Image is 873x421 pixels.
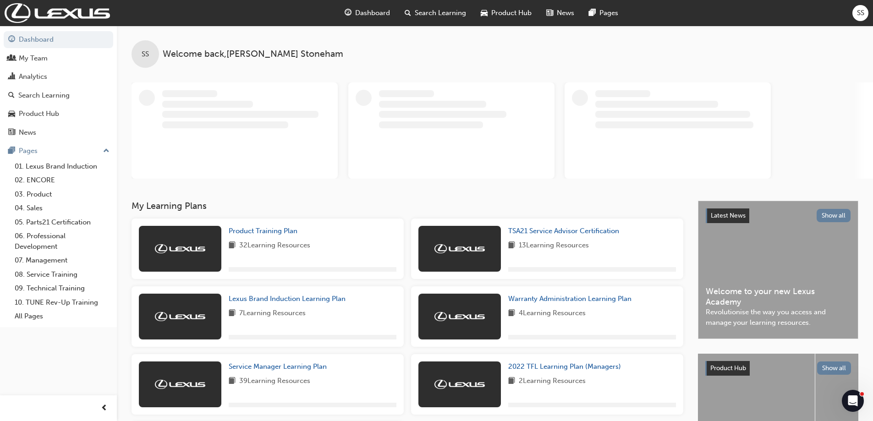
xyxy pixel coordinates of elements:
[711,212,746,219] span: Latest News
[8,147,15,155] span: pages-icon
[239,308,306,319] span: 7 Learning Resources
[11,281,113,295] a: 09. Technical Training
[508,361,625,372] a: 2022 TFL Learning Plan (Managers)
[229,362,327,371] span: Service Manager Learning Plan
[11,201,113,215] a: 04. Sales
[852,5,868,21] button: SS
[103,145,110,157] span: up-icon
[508,376,515,387] span: book-icon
[4,142,113,159] button: Pages
[11,229,113,253] a: 06. Professional Development
[229,294,349,304] a: Lexus Brand Induction Learning Plan
[229,308,236,319] span: book-icon
[229,295,346,303] span: Lexus Brand Induction Learning Plan
[11,295,113,310] a: 10. TUNE Rev-Up Training
[11,268,113,282] a: 08. Service Training
[481,7,488,19] span: car-icon
[229,376,236,387] span: book-icon
[491,8,532,18] span: Product Hub
[11,173,113,187] a: 02. ENCORE
[706,208,851,223] a: Latest NewsShow all
[18,90,70,101] div: Search Learning
[582,4,626,22] a: pages-iconPages
[546,7,553,19] span: news-icon
[155,244,205,253] img: Trak
[8,92,15,100] span: search-icon
[142,49,149,60] span: SS
[599,8,618,18] span: Pages
[132,201,683,211] h3: My Learning Plans
[508,362,621,371] span: 2022 TFL Learning Plan (Managers)
[519,376,586,387] span: 2 Learning Resources
[817,361,851,375] button: Show all
[508,295,631,303] span: Warranty Administration Learning Plan
[473,4,539,22] a: car-iconProduct Hub
[706,286,851,307] span: Welcome to your new Lexus Academy
[8,55,15,63] span: people-icon
[4,50,113,67] a: My Team
[19,53,48,64] div: My Team
[698,201,858,339] a: Latest NewsShow allWelcome to your new Lexus AcademyRevolutionise the way you access and manage y...
[345,7,351,19] span: guage-icon
[508,294,635,304] a: Warranty Administration Learning Plan
[397,4,473,22] a: search-iconSearch Learning
[19,109,59,119] div: Product Hub
[706,307,851,328] span: Revolutionise the way you access and manage your learning resources.
[4,29,113,142] button: DashboardMy TeamAnalyticsSearch LearningProduct HubNews
[508,240,515,252] span: book-icon
[519,240,589,252] span: 13 Learning Resources
[519,308,586,319] span: 4 Learning Resources
[101,403,108,414] span: prev-icon
[842,390,864,412] iframe: Intercom live chat
[8,73,15,81] span: chart-icon
[4,87,113,104] a: Search Learning
[229,226,301,236] a: Product Training Plan
[11,309,113,323] a: All Pages
[4,124,113,141] a: News
[405,7,411,19] span: search-icon
[163,49,343,60] span: Welcome back , [PERSON_NAME] Stoneham
[19,146,38,156] div: Pages
[589,7,596,19] span: pages-icon
[4,68,113,85] a: Analytics
[11,215,113,230] a: 05. Parts21 Certification
[4,31,113,48] a: Dashboard
[5,3,110,23] img: Trak
[11,159,113,174] a: 01. Lexus Brand Induction
[155,380,205,389] img: Trak
[817,209,851,222] button: Show all
[337,4,397,22] a: guage-iconDashboard
[229,240,236,252] span: book-icon
[229,361,330,372] a: Service Manager Learning Plan
[155,312,205,321] img: Trak
[355,8,390,18] span: Dashboard
[415,8,466,18] span: Search Learning
[8,110,15,118] span: car-icon
[19,127,36,138] div: News
[705,361,851,376] a: Product HubShow all
[434,312,485,321] img: Trak
[11,253,113,268] a: 07. Management
[8,36,15,44] span: guage-icon
[19,71,47,82] div: Analytics
[710,364,746,372] span: Product Hub
[508,308,515,319] span: book-icon
[239,376,310,387] span: 39 Learning Resources
[229,227,297,235] span: Product Training Plan
[434,244,485,253] img: Trak
[557,8,574,18] span: News
[11,187,113,202] a: 03. Product
[508,227,619,235] span: TSA21 Service Advisor Certification
[4,105,113,122] a: Product Hub
[539,4,582,22] a: news-iconNews
[239,240,310,252] span: 32 Learning Resources
[434,380,485,389] img: Trak
[8,129,15,137] span: news-icon
[857,8,864,18] span: SS
[508,226,623,236] a: TSA21 Service Advisor Certification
